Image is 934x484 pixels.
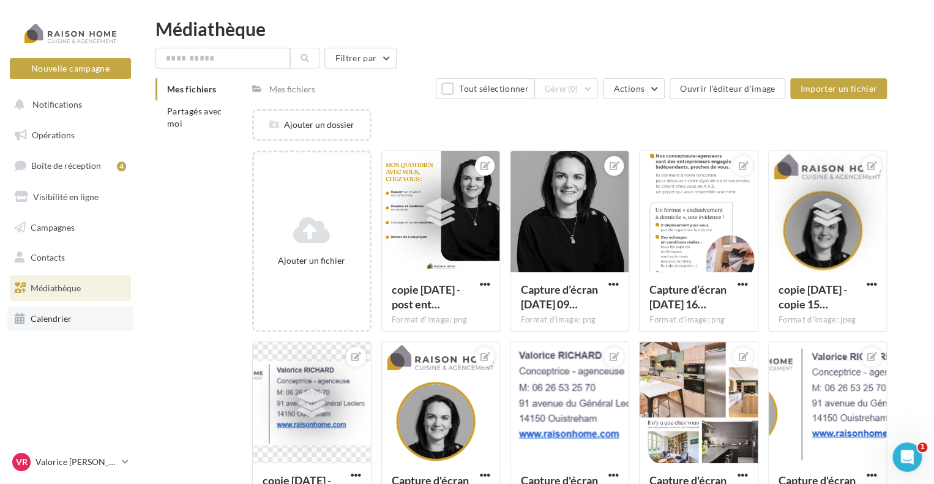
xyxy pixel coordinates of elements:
[35,456,117,468] p: Valorice [PERSON_NAME]
[31,222,75,232] span: Campagnes
[167,106,222,128] span: Partagés avec moi
[7,275,133,301] a: Médiathèque
[259,255,365,267] div: Ajouter un fichier
[155,20,919,38] div: Médiathèque
[167,84,216,94] span: Mes fichiers
[31,252,65,262] span: Contacts
[31,283,81,293] span: Médiathèque
[33,192,99,202] span: Visibilité en ligne
[436,78,534,99] button: Tout sélectionner
[7,184,133,210] a: Visibilité en ligne
[392,283,460,311] span: copie 27-08-2025 - post entrepreneur
[32,99,82,110] span: Notifications
[800,83,877,94] span: Importer un fichier
[392,315,490,326] div: Format d'image: png
[7,92,129,117] button: Notifications
[7,306,133,332] a: Calendrier
[520,315,619,326] div: Format d'image: png
[670,78,785,99] button: Ouvrir l'éditeur d'image
[254,119,370,131] div: Ajouter un dossier
[603,78,664,99] button: Actions
[10,450,131,474] a: VR Valorice [PERSON_NAME]
[31,313,72,324] span: Calendrier
[269,83,315,95] div: Mes fichiers
[7,122,133,148] a: Opérations
[568,84,578,94] span: (0)
[779,283,847,311] span: copie 15-07-2025 - copie 15-07-2025 - Capture d'écran 2025-07-15 150313
[7,245,133,270] a: Contacts
[7,215,133,240] a: Campagnes
[613,83,644,94] span: Actions
[649,283,727,311] span: Capture d’écran 2025-07-16 163431
[534,78,599,99] button: Gérer(0)
[790,78,887,99] button: Importer un fichier
[32,130,75,140] span: Opérations
[10,58,131,79] button: Nouvelle campagne
[917,442,927,452] span: 1
[892,442,922,472] iframe: Intercom live chat
[16,456,28,468] span: VR
[520,283,597,311] span: Capture d’écran 2025-07-15 092014
[649,315,748,326] div: Format d'image: png
[7,152,133,179] a: Boîte de réception4
[779,315,877,326] div: Format d'image: jpeg
[324,48,397,69] button: Filtrer par
[31,160,101,171] span: Boîte de réception
[117,162,126,171] div: 4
